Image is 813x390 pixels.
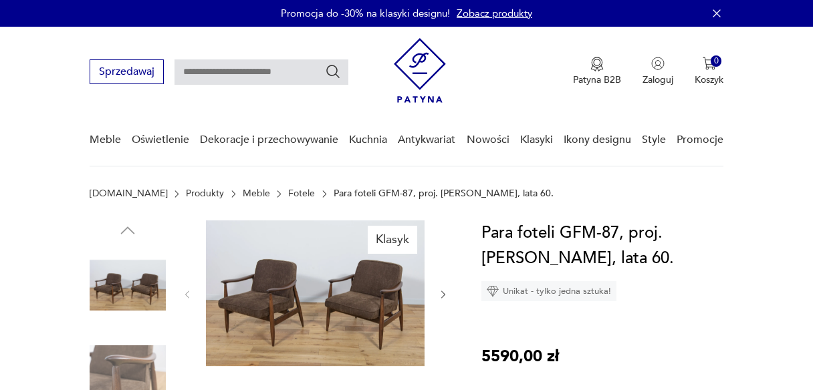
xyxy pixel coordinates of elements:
a: Antykwariat [398,114,455,166]
a: Klasyki [520,114,553,166]
a: Ikony designu [564,114,631,166]
img: Ikona medalu [590,57,604,71]
button: Zaloguj [643,57,673,86]
p: Zaloguj [643,73,673,86]
img: Zdjęcie produktu Para foteli GFM-87, proj. J. Kędziorek, lata 60. [206,220,425,366]
a: Dekoracje i przechowywanie [200,114,338,166]
a: [DOMAIN_NAME] [90,188,168,199]
div: Klasyk [368,226,417,254]
a: Fotele [288,188,315,199]
a: Sprzedawaj [90,68,164,77]
a: Zobacz produkty [457,7,532,20]
a: Meble [243,188,270,199]
a: Nowości [467,114,509,166]
button: Szukaj [325,63,341,79]
a: Ikona medaluPatyna B2B [573,57,621,86]
div: 0 [711,55,722,67]
a: Kuchnia [349,114,387,166]
p: 5590,00 zł [481,344,559,369]
img: Ikonka użytkownika [651,57,665,70]
h1: Para foteli GFM-87, proj. [PERSON_NAME], lata 60. [481,220,735,271]
img: Zdjęcie produktu Para foteli GFM-87, proj. J. Kędziorek, lata 60. [90,247,166,323]
a: Meble [90,114,121,166]
button: 0Koszyk [695,57,723,86]
img: Ikona diamentu [487,285,499,297]
img: Ikona koszyka [703,57,716,70]
a: Style [642,114,666,166]
p: Promocja do -30% na klasyki designu! [281,7,450,20]
p: Koszyk [695,73,723,86]
img: Patyna - sklep z meblami i dekoracjami vintage [394,38,446,103]
p: Patyna B2B [573,73,621,86]
a: Oświetlenie [132,114,189,166]
div: Unikat - tylko jedna sztuka! [481,281,616,301]
button: Patyna B2B [573,57,621,86]
button: Sprzedawaj [90,59,164,84]
p: Para foteli GFM-87, proj. [PERSON_NAME], lata 60. [334,188,554,199]
a: Produkty [186,188,224,199]
a: Promocje [677,114,723,166]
